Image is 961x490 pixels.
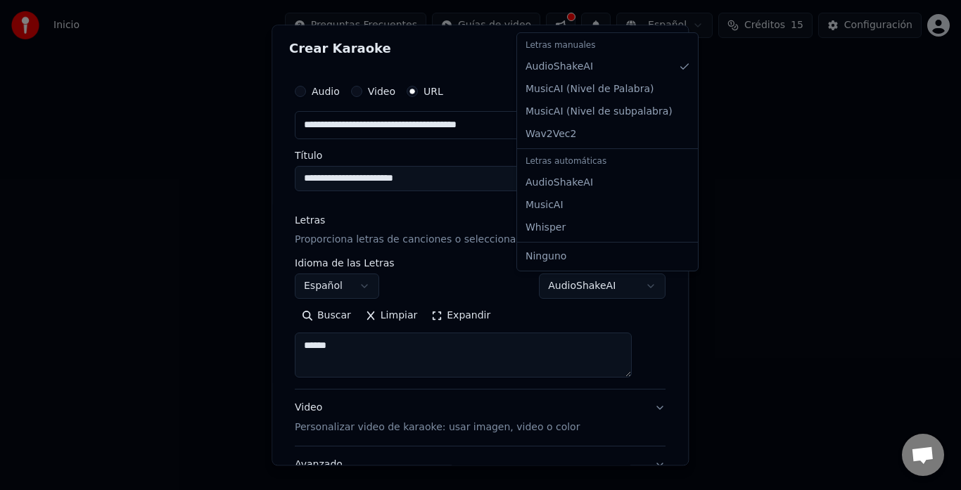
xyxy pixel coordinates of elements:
[520,36,695,56] div: Letras manuales
[526,82,654,96] span: MusicAI ( Nivel de Palabra )
[520,152,695,172] div: Letras automáticas
[526,105,673,119] span: MusicAI ( Nivel de subpalabra )
[526,221,566,235] span: Whisper
[526,127,576,141] span: Wav2Vec2
[526,198,564,212] span: MusicAI
[526,176,593,190] span: AudioShakeAI
[526,60,593,74] span: AudioShakeAI
[526,250,566,264] span: Ninguno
